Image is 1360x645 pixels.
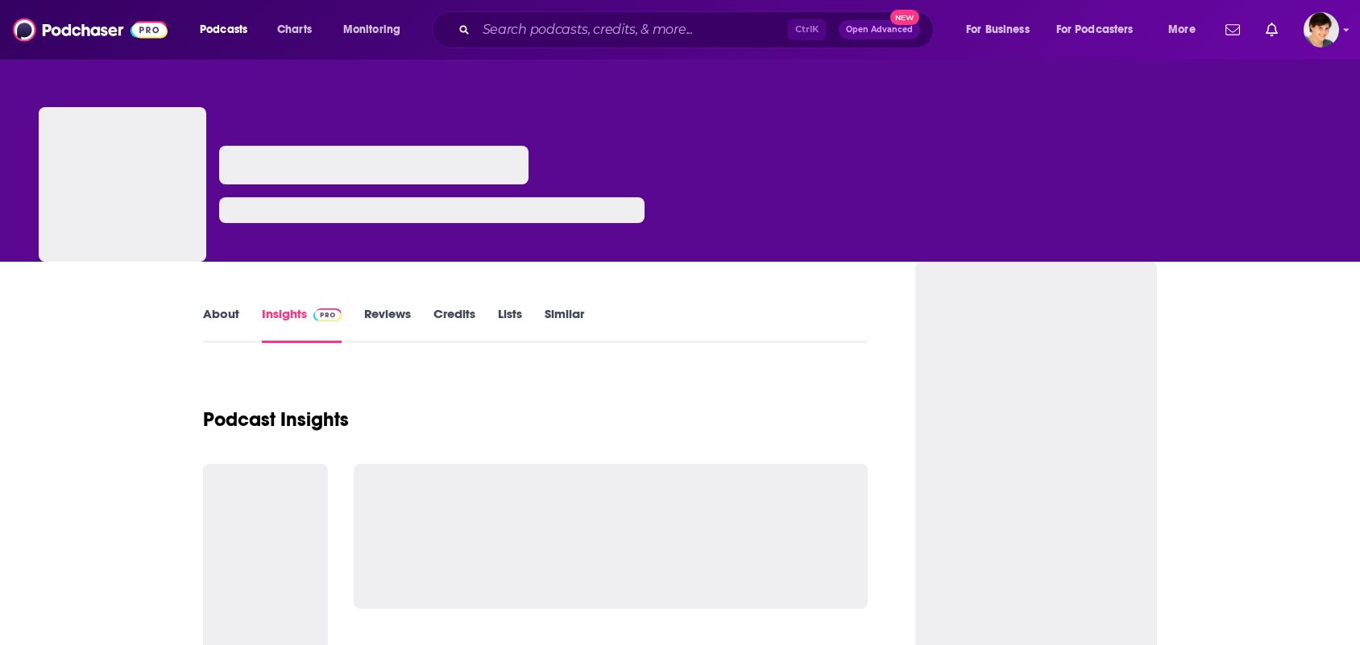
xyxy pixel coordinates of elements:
a: Lists [498,306,522,343]
span: Podcasts [200,19,247,41]
button: open menu [1157,17,1216,43]
span: Logged in as bethwouldknow [1304,12,1339,48]
button: Open AdvancedNew [839,20,920,39]
a: Show notifications dropdown [1259,16,1284,43]
button: open menu [332,17,421,43]
a: Similar [545,306,584,343]
h1: Podcast Insights [203,407,349,432]
span: Ctrl K [788,19,826,40]
span: New [890,10,919,25]
div: Search podcasts, credits, & more... [447,11,949,48]
button: Show profile menu [1304,12,1339,48]
img: Podchaser - Follow, Share and Rate Podcasts [13,14,168,45]
a: InsightsPodchaser Pro [262,306,342,343]
img: Podchaser Pro [313,308,342,321]
a: Charts [267,17,321,43]
span: For Business [966,19,1030,41]
img: User Profile [1304,12,1339,48]
button: open menu [1046,17,1157,43]
a: About [203,306,239,343]
button: open menu [189,17,268,43]
span: Monitoring [343,19,400,41]
span: More [1168,19,1196,41]
span: For Podcasters [1056,19,1134,41]
a: Credits [433,306,475,343]
button: open menu [955,17,1050,43]
a: Reviews [364,306,411,343]
span: Open Advanced [846,26,913,34]
span: Charts [277,19,312,41]
input: Search podcasts, credits, & more... [476,17,788,43]
a: Show notifications dropdown [1219,16,1246,43]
